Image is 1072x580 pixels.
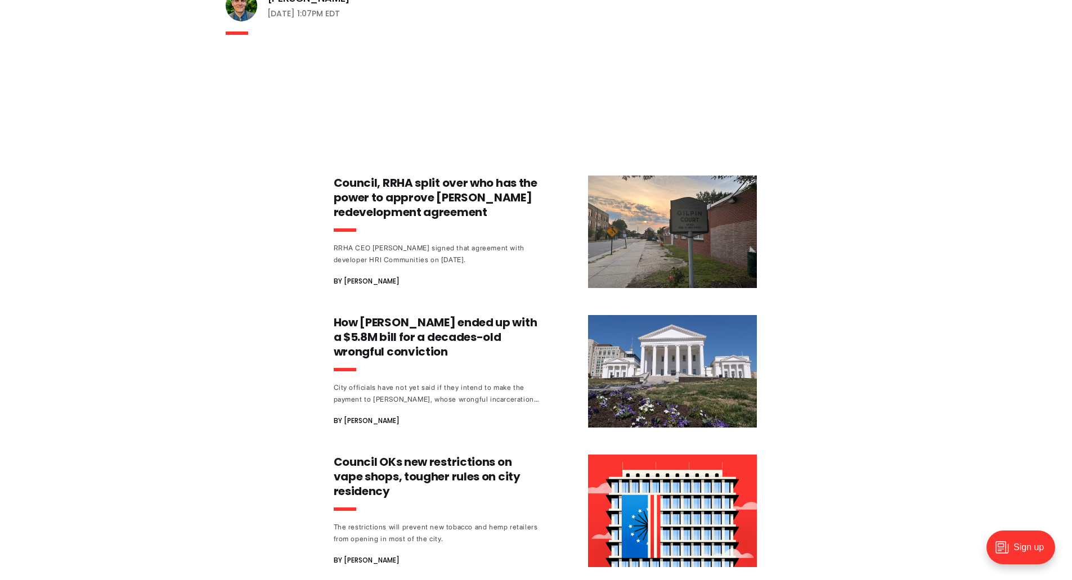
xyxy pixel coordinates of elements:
[588,455,757,567] img: Council OKs new restrictions on vape shops, tougher rules on city residency
[977,525,1072,580] iframe: portal-trigger
[334,554,400,567] span: By [PERSON_NAME]
[334,521,543,545] div: The restrictions will prevent new tobacco and hemp retailers from opening in most of the city.
[226,46,304,60] span: By [PERSON_NAME]
[588,315,757,428] img: How Richmond ended up with a $5.8M bill for a decades-old wrongful conviction
[334,414,400,428] span: By [PERSON_NAME]
[334,315,543,359] h3: How [PERSON_NAME] ended up with a $5.8M bill for a decades-old wrongful conviction
[334,275,400,288] span: By [PERSON_NAME]
[267,7,340,20] time: [DATE] 1:07PM EDT
[334,455,757,567] a: Council OKs new restrictions on vape shops, tougher rules on city residency The restrictions will...
[334,242,543,266] div: RRHA CEO [PERSON_NAME] signed that agreement with developer HRI Communities on [DATE].
[334,176,757,288] a: Council, RRHA split over who has the power to approve [PERSON_NAME] redevelopment agreement RRHA ...
[334,455,543,498] h3: Council OKs new restrictions on vape shops, tougher rules on city residency
[334,381,543,405] div: City officials have not yet said if they intend to make the payment to [PERSON_NAME], whose wrong...
[588,176,757,288] img: Council, RRHA split over who has the power to approve Gilpin redevelopment agreement
[334,176,543,219] h3: Council, RRHA split over who has the power to approve [PERSON_NAME] redevelopment agreement
[334,315,757,428] a: How [PERSON_NAME] ended up with a $5.8M bill for a decades-old wrongful conviction City officials...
